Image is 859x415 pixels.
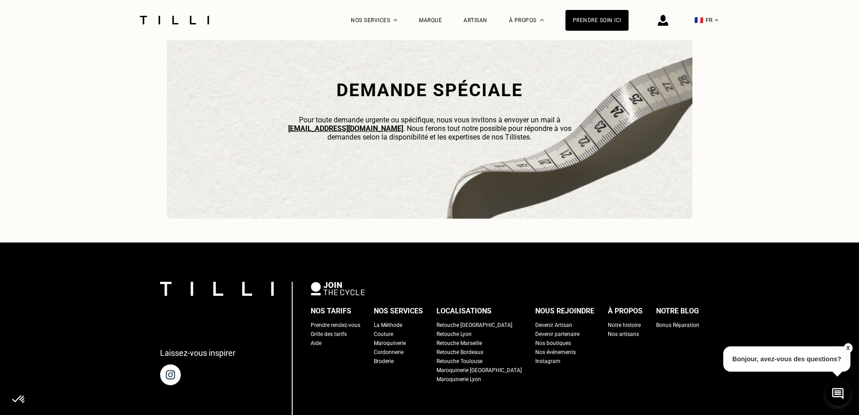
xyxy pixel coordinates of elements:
a: Artisan [464,17,487,23]
img: Logo du service de couturière Tilli [137,16,212,24]
a: Retouche Marseille [436,339,482,348]
img: menu déroulant [715,19,718,21]
a: Nos artisans [608,330,639,339]
a: Couture [374,330,393,339]
a: Maroquinerie Lyon [436,375,481,384]
p: Pour toute demande urgente ou spécifique, nous vous invitons à envoyer un mail à . Nous ferons to... [276,116,583,141]
a: Devenir partenaire [535,330,579,339]
img: page instagram de Tilli une retoucherie à domicile [160,364,181,385]
a: Prendre rendez-vous [311,321,360,330]
a: Notre histoire [608,321,641,330]
a: Marque [419,17,442,23]
a: Aide [311,339,322,348]
div: Notre blog [656,304,699,318]
a: Retouche Toulouse [436,357,482,366]
img: Menu déroulant à propos [540,19,544,21]
p: Laissez-vous inspirer [160,348,235,358]
a: Retouche Lyon [436,330,472,339]
a: Retouche [GEOGRAPHIC_DATA] [436,321,512,330]
a: Grille des tarifs [311,330,347,339]
h2: Demande spéciale [276,79,583,101]
button: X [843,343,852,353]
a: Maroquinerie [GEOGRAPHIC_DATA] [436,366,522,375]
div: Nos services [374,304,423,318]
span: 🇫🇷 [694,16,703,24]
a: La Méthode [374,321,402,330]
a: [EMAIL_ADDRESS][DOMAIN_NAME] [288,124,403,133]
a: Broderie [374,357,394,366]
p: Bonjour, avez-vous des questions? [723,346,850,372]
div: Nos tarifs [311,304,351,318]
img: logo Join The Cycle [311,282,365,295]
a: Nos boutiques [535,339,571,348]
img: Menu déroulant [394,19,397,21]
div: Localisations [436,304,492,318]
div: À propos [608,304,643,318]
a: Cordonnerie [374,348,404,357]
a: Prendre soin ici [565,10,629,31]
img: icône connexion [658,15,668,26]
div: Nous rejoindre [535,304,594,318]
a: Instagram [535,357,560,366]
a: Nos événements [535,348,576,357]
a: Maroquinerie [374,339,406,348]
a: Devenir Artisan [535,321,572,330]
a: Bonus Réparation [656,321,699,330]
a: Retouche Bordeaux [436,348,483,357]
img: logo Tilli [160,282,274,296]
